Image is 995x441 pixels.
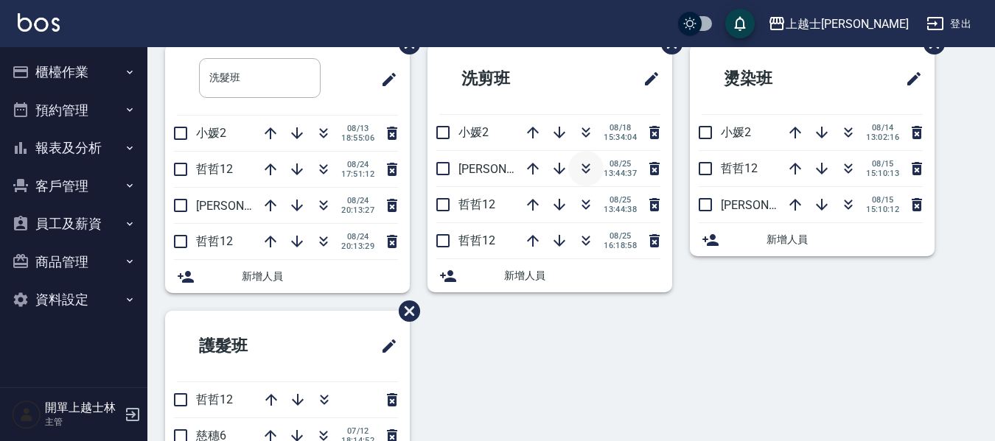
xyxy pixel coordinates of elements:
span: 08/13 [341,124,374,133]
p: 主管 [45,415,120,428]
button: 客戶管理 [6,167,142,205]
span: 修改班表的標題 [371,62,398,97]
h2: 洗剪班 [439,52,583,105]
span: 08/15 [866,195,899,205]
span: 07/12 [341,426,374,436]
span: 08/25 [604,159,637,169]
span: 15:10:13 [866,169,899,178]
span: 20:13:29 [341,241,374,251]
span: 08/24 [341,196,374,205]
span: [PERSON_NAME]8 [458,162,554,176]
button: 資料設定 [6,281,142,319]
span: 08/15 [866,159,899,169]
span: 哲哲12 [458,233,495,247]
button: 櫃檯作業 [6,53,142,91]
button: 預約管理 [6,91,142,130]
span: 小媛2 [196,126,226,140]
span: 哲哲12 [196,392,233,406]
img: Logo [18,13,60,32]
h2: 護髮班 [177,320,321,373]
span: 17:51:12 [341,169,374,179]
span: 18:55:06 [341,133,374,143]
div: 新增人員 [690,223,935,256]
span: 08/18 [604,123,637,133]
button: 商品管理 [6,243,142,281]
button: 員工及薪資 [6,205,142,243]
img: Person [12,400,41,429]
span: 20:13:27 [341,205,374,215]
span: 哲哲12 [196,162,233,176]
span: 修改班表的標題 [896,61,923,96]
span: 小媛2 [458,125,489,139]
span: 新增人員 [767,232,923,247]
input: 排版標題 [199,58,321,98]
span: 13:44:37 [604,169,637,178]
span: 新增人員 [504,268,660,283]
span: 新增人員 [242,269,398,284]
span: 修改班表的標題 [634,61,660,96]
span: 08/25 [604,231,637,241]
span: 哲哲12 [721,161,758,175]
span: 13:44:38 [604,205,637,214]
span: 哲哲12 [196,234,233,248]
div: 新增人員 [427,259,672,292]
button: 報表及分析 [6,129,142,167]
button: 上越士[PERSON_NAME] [762,9,915,39]
button: save [725,9,755,38]
div: 上越士[PERSON_NAME] [786,15,909,33]
h5: 開單上越士林 [45,401,120,415]
span: 修改班表的標題 [371,328,398,364]
span: 16:18:58 [604,241,637,250]
span: 刪除班表 [388,289,422,333]
span: 15:34:04 [604,133,637,142]
span: 哲哲12 [458,197,495,211]
span: [PERSON_NAME]8 [196,199,291,213]
span: 小媛2 [721,125,751,139]
span: 08/24 [341,232,374,241]
button: 登出 [921,10,977,38]
span: 13:02:16 [866,133,899,142]
span: 08/24 [341,160,374,169]
h2: 燙染班 [702,52,845,105]
span: 08/25 [604,195,637,205]
span: 08/14 [866,123,899,133]
span: [PERSON_NAME]8 [721,198,816,212]
div: 新增人員 [165,260,410,293]
span: 15:10:12 [866,205,899,214]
